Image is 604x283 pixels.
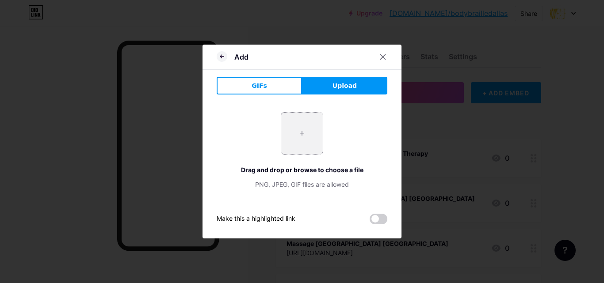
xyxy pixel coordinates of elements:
[217,180,387,189] div: PNG, JPEG, GIF files are allowed
[217,214,295,224] div: Make this a highlighted link
[217,165,387,174] div: Drag and drop or browse to choose a file
[302,77,387,94] button: Upload
[252,81,267,91] span: GIFs
[217,77,302,94] button: GIFs
[234,52,248,62] div: Add
[333,81,357,91] span: Upload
